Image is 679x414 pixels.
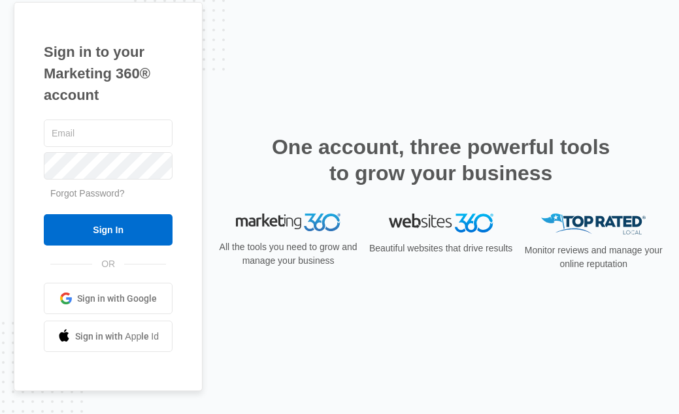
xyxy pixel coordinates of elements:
[369,242,513,255] p: Beautiful websites that drive results
[50,188,125,199] a: Forgot Password?
[541,214,646,235] img: Top Rated Local
[92,257,124,271] span: OR
[268,134,614,186] h2: One account, three powerful tools to grow your business
[522,244,665,271] p: Monitor reviews and manage your online reputation
[236,214,340,232] img: Marketing 360
[44,321,173,352] a: Sign in with Apple Id
[44,214,173,246] input: Sign In
[44,283,173,314] a: Sign in with Google
[44,119,173,147] input: Email
[216,240,360,268] p: All the tools you need to grow and manage your business
[44,41,173,106] h1: Sign in to your Marketing 360® account
[389,214,493,232] img: Websites 360
[77,292,157,306] span: Sign in with Google
[75,330,159,343] span: Sign in with Apple Id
